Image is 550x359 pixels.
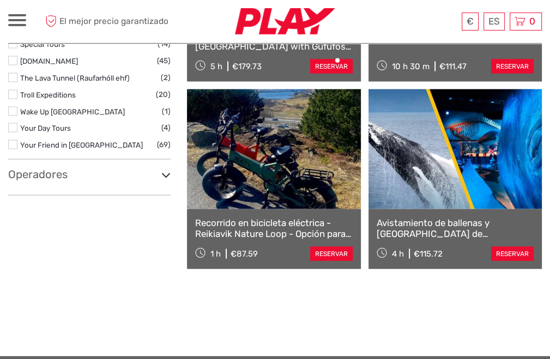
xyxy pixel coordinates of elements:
[232,62,262,71] div: €179.73
[43,13,168,31] span: El mejor precio garantizado
[377,217,534,240] a: Avistamiento de ballenas y [GEOGRAPHIC_DATA] de [GEOGRAPHIC_DATA]
[528,16,537,27] span: 0
[20,74,130,82] a: The Lava Tunnel (Raufarhóll ehf)
[414,249,443,259] div: €115.72
[158,38,171,50] span: (14)
[20,107,125,116] a: Wake Up [GEOGRAPHIC_DATA]
[162,105,171,118] span: (1)
[157,138,171,151] span: (69)
[210,249,221,259] span: 1 h
[491,59,534,74] a: reservar
[483,13,505,31] div: ES
[392,249,404,259] span: 4 h
[157,54,171,67] span: (45)
[310,59,353,74] a: reservar
[235,8,335,35] img: 2467-7e1744d7-2434-4362-8842-68c566c31c52_logo_small.jpg
[310,247,353,261] a: reservar
[156,88,171,101] span: (20)
[8,168,171,181] h3: Operadores
[491,247,534,261] a: reservar
[20,40,65,48] a: Special Tours
[439,62,467,71] div: €111.47
[20,124,71,132] a: Your Day Tours
[20,90,76,99] a: Troll Expeditions
[392,62,430,71] span: 10 h 30 m
[467,16,474,27] span: €
[231,249,258,259] div: €87.59
[161,121,171,134] span: (4)
[20,141,143,149] a: Your Friend in [GEOGRAPHIC_DATA]
[210,62,222,71] span: 5 h
[195,217,352,240] a: Recorrido en bicicleta eléctrica - Reikiavik Nature Loop - Opción para grupos pequeños
[20,57,78,65] a: [DOMAIN_NAME]
[161,71,171,84] span: (2)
